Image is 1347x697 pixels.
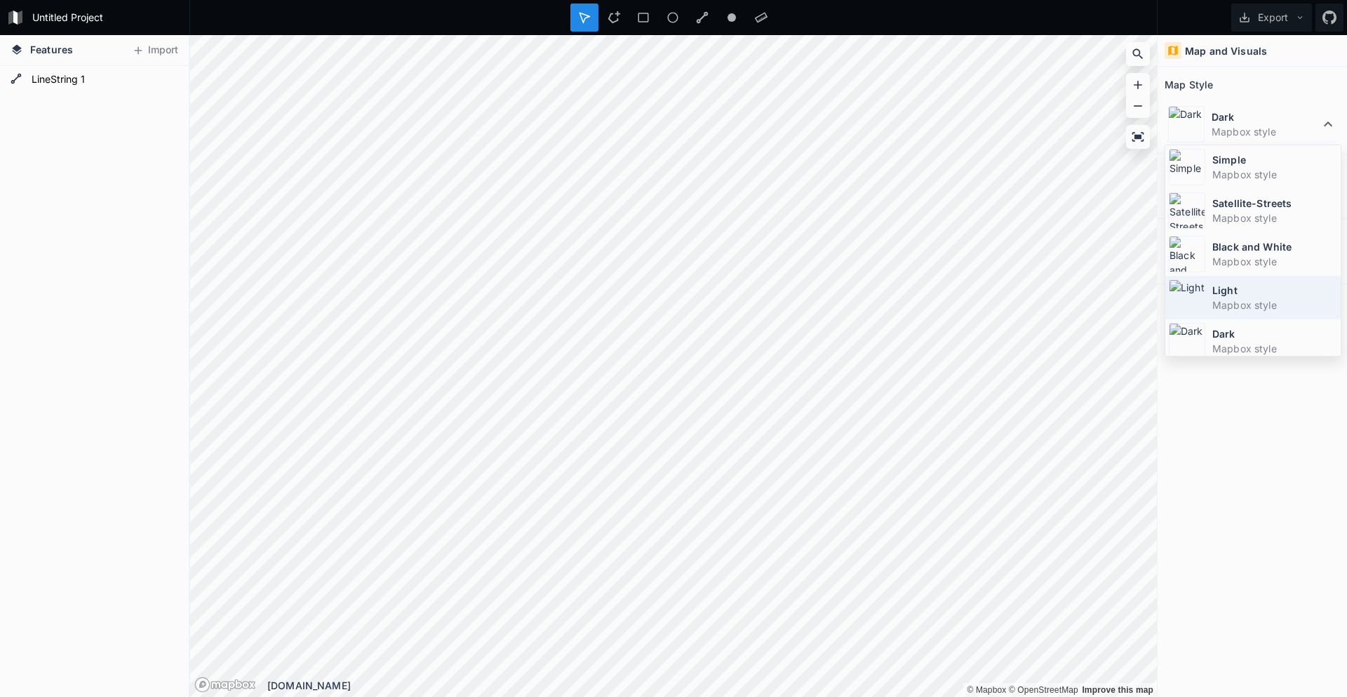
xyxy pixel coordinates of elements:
dt: Light [1212,283,1337,298]
dd: Mapbox style [1212,167,1337,182]
a: Mapbox [967,685,1006,695]
dd: Mapbox style [1212,211,1337,225]
dt: Dark [1212,109,1320,124]
dt: Dark [1212,326,1337,341]
h4: Map and Visuals [1185,44,1267,58]
button: Export [1231,4,1312,32]
div: [DOMAIN_NAME] [267,678,1157,693]
button: Import [125,39,185,62]
dd: Mapbox style [1212,124,1320,139]
dt: Satellite-Streets [1212,196,1337,211]
a: Map feedback [1082,685,1153,695]
h2: Map Style [1165,74,1213,95]
img: Black and White [1169,236,1205,272]
dd: Mapbox style [1212,298,1337,312]
a: Mapbox logo [194,677,256,693]
a: OpenStreetMap [1009,685,1078,695]
dd: Mapbox style [1212,254,1337,269]
dt: Simple [1212,152,1337,167]
img: Dark [1168,106,1205,142]
img: Simple [1169,149,1205,185]
img: Satellite-Streets [1169,192,1205,229]
dt: Black and White [1212,239,1337,254]
span: Features [30,42,73,57]
dd: Mapbox style [1212,341,1337,356]
img: Light [1169,279,1205,316]
img: Dark [1169,323,1205,359]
